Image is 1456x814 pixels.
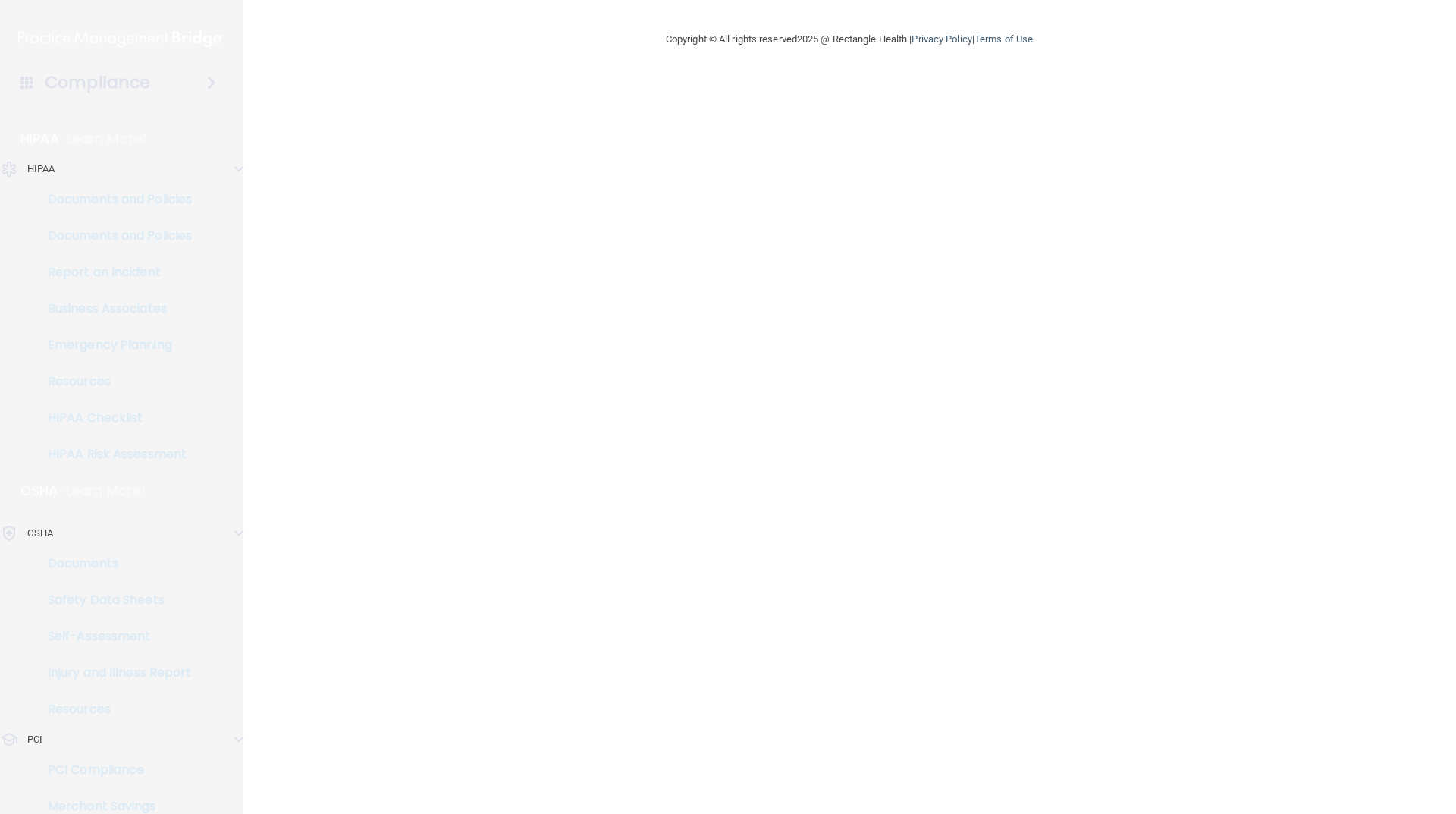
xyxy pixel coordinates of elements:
[10,374,217,389] p: Resources
[18,24,224,54] img: PMB logo
[10,762,217,778] p: PCI Compliance
[10,592,217,608] p: Safety Data Sheets
[10,556,217,571] p: Documents
[10,301,217,316] p: Business Associates
[10,338,217,353] p: Emergency Planning
[20,482,58,500] p: OSHA
[10,665,217,680] p: Injury and Illness Report
[10,702,217,717] p: Resources
[20,130,59,148] p: HIPAA
[573,15,1126,64] div: Copyright © All rights reserved 2025 @ Rectangle Health | |
[27,524,53,542] p: OSHA
[27,160,55,178] p: HIPAA
[66,482,146,500] p: Learn More!
[10,629,217,644] p: Self-Assessment
[45,72,150,93] h4: Compliance
[10,410,217,426] p: HIPAA Checklist
[67,130,147,148] p: Learn More!
[10,265,217,280] p: Report an Incident
[10,447,217,462] p: HIPAA Risk Assessment
[974,33,1033,45] a: Terms of Use
[10,192,217,207] p: Documents and Policies
[10,228,217,244] p: Documents and Policies
[912,33,971,45] a: Privacy Policy
[27,731,42,749] p: PCI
